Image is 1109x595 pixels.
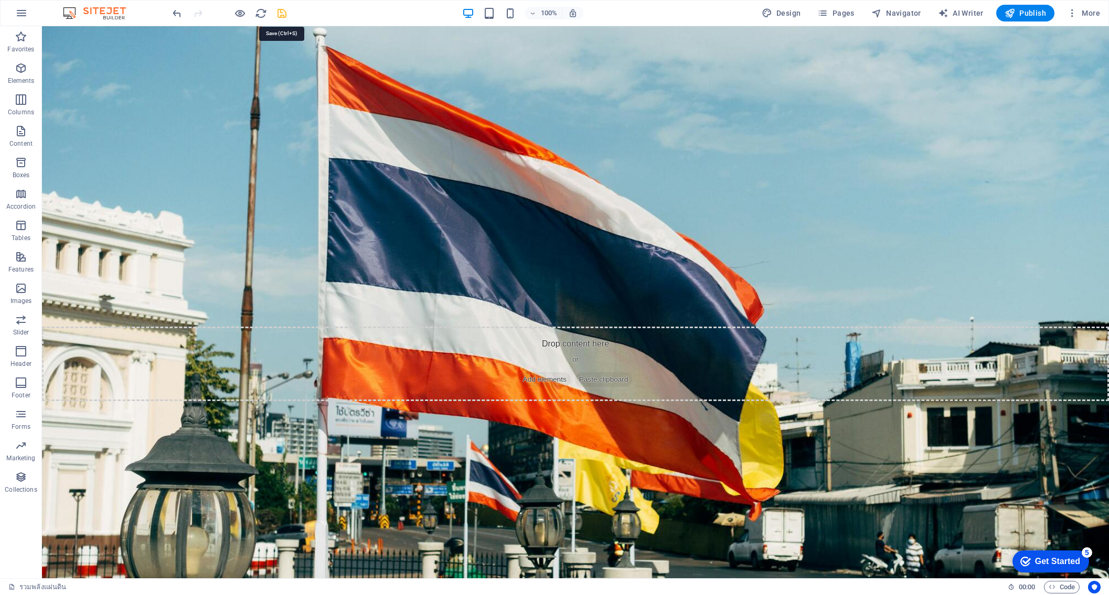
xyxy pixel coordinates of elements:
button: reload [254,7,267,19]
p: Features [8,265,34,274]
button: undo [170,7,183,19]
h6: Session time [1008,581,1036,593]
button: Pages [813,5,858,21]
div: Design (Ctrl+Alt+Y) [758,5,805,21]
p: Footer [12,391,30,399]
span: Design [762,8,801,18]
p: Boxes [13,171,30,179]
span: More [1067,8,1100,18]
button: Design [758,5,805,21]
i: On resize automatically adjust zoom level to fit chosen device. [568,8,578,18]
p: Content [9,139,33,148]
p: Images [10,297,32,305]
p: Header [10,360,31,368]
p: Marketing [6,454,35,462]
p: Columns [8,108,34,116]
p: Forms [12,423,30,431]
button: Publish [996,5,1054,21]
button: save [275,7,288,19]
button: Navigator [867,5,925,21]
span: 00 00 [1019,581,1035,593]
div: Get Started 5 items remaining, 0% complete [8,5,85,27]
span: Code [1049,581,1075,593]
button: Click here to leave preview mode and continue editing [233,7,246,19]
i: Reload page [255,7,267,19]
button: AI Writer [934,5,988,21]
button: Code [1044,581,1080,593]
p: Accordion [6,202,36,211]
span: Pages [817,8,854,18]
a: รวมพลังแผ่นดิน [8,581,66,593]
span: Paste clipboard [533,346,591,361]
span: AI Writer [938,8,984,18]
span: Navigator [871,8,921,18]
div: 5 [78,2,88,13]
div: Get Started [31,12,76,21]
p: Elements [8,77,35,85]
p: Slider [13,328,29,337]
p: Favorites [7,45,34,53]
i: Undo: Change text (Ctrl+Z) [171,7,183,19]
button: 100% [525,7,562,19]
span: Add elements [477,346,529,361]
img: Editor Logo [60,7,139,19]
button: Usercentrics [1088,581,1101,593]
span: Publish [1005,8,1046,18]
span: : [1026,583,1028,591]
h6: 100% [541,7,558,19]
p: Collections [5,485,37,494]
button: More [1063,5,1104,21]
p: Tables [12,234,30,242]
